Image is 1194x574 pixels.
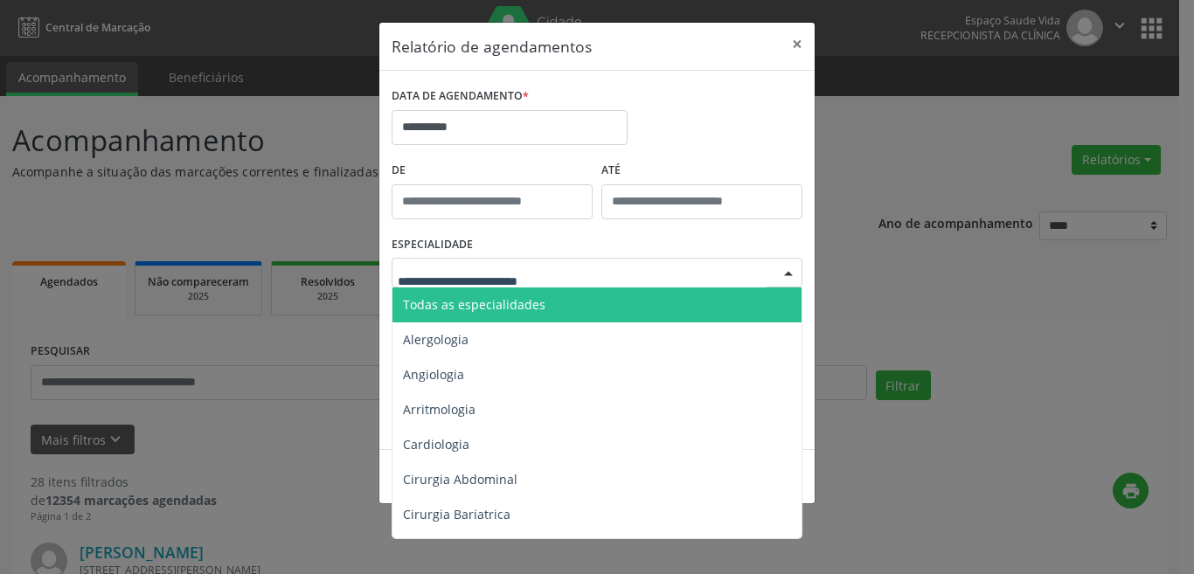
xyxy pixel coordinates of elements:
span: Todas as especialidades [403,296,545,313]
button: Close [780,23,815,66]
label: ATÉ [601,157,802,184]
span: Angiologia [403,366,464,383]
span: Arritmologia [403,401,476,418]
label: DATA DE AGENDAMENTO [392,83,529,110]
label: De [392,157,593,184]
h5: Relatório de agendamentos [392,35,592,58]
span: Cardiologia [403,436,469,453]
label: ESPECIALIDADE [392,232,473,259]
span: Cirurgia Abdominal [403,471,517,488]
span: Alergologia [403,331,469,348]
span: Cirurgia Bariatrica [403,506,510,522]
